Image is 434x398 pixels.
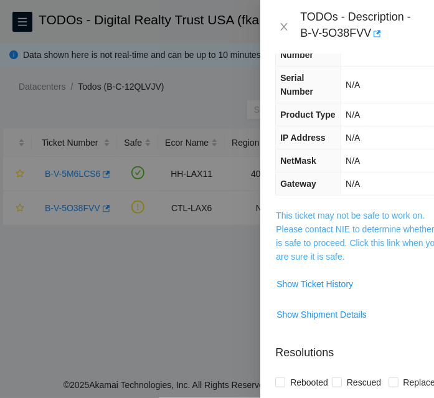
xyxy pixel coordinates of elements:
span: IP Address [280,133,325,143]
button: Show Shipment Details [276,305,367,325]
span: Rebooted [285,372,333,392]
button: Close [275,21,293,33]
span: close [279,22,289,32]
button: Show Ticket History [276,274,354,294]
span: Show Ticket History [276,277,353,291]
span: N/A [346,80,360,90]
span: Product Type [280,110,335,120]
span: N/A [346,156,360,166]
span: N/A [346,110,360,120]
span: Rescued [342,372,386,392]
span: Serial Number [280,73,313,97]
span: Gateway [280,179,316,189]
span: NetMask [280,156,316,166]
span: N/A [346,133,360,143]
span: N/A [346,179,360,189]
div: TODOs - Description - B-V-5O38FVV [300,10,419,44]
span: Show Shipment Details [276,308,367,321]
